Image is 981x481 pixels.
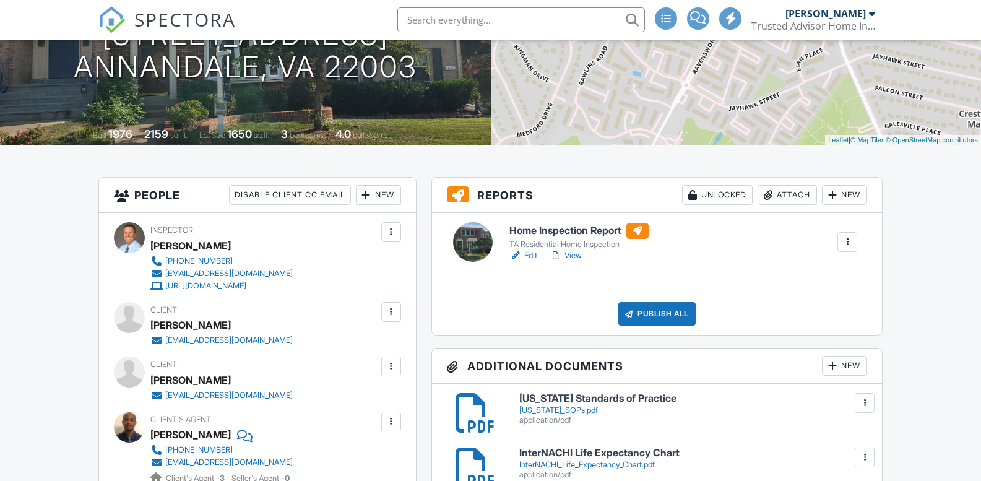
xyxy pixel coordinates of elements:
[751,20,875,32] div: Trusted Advisor Home Inspections
[254,131,269,140] span: sq.ft.
[519,470,867,480] div: application/pdf
[150,334,293,347] a: [EMAIL_ADDRESS][DOMAIN_NAME]
[785,7,866,20] div: [PERSON_NAME]
[134,6,236,32] span: SPECTORA
[519,448,867,479] a: InterNACHI Life Expectancy Chart InterNACHI_Life_Expectancy_Chart.pdf application/pdf
[170,131,188,140] span: sq. ft.
[432,349,883,384] h3: Additional Documents
[199,131,225,140] span: Lot Size
[519,448,867,459] h6: InterNACHI Life Expectancy Chart
[165,281,246,291] div: [URL][DOMAIN_NAME]
[150,389,293,402] a: [EMAIL_ADDRESS][DOMAIN_NAME]
[150,371,231,389] div: [PERSON_NAME]
[165,457,293,467] div: [EMAIL_ADDRESS][DOMAIN_NAME]
[550,249,582,262] a: View
[108,128,132,141] div: 1976
[93,131,106,140] span: Built
[150,316,231,334] div: [PERSON_NAME]
[519,405,867,415] div: [US_STATE]_SOPs.pdf
[150,255,293,267] a: [PHONE_NUMBER]
[509,240,649,249] div: TA Residential Home Inspection
[886,136,978,144] a: © OpenStreetMap contributors
[150,444,293,456] a: [PHONE_NUMBER]
[165,391,293,401] div: [EMAIL_ADDRESS][DOMAIN_NAME]
[353,131,388,140] span: bathrooms
[618,302,696,326] div: Publish All
[150,267,293,280] a: [EMAIL_ADDRESS][DOMAIN_NAME]
[519,415,867,425] div: application/pdf
[98,17,236,43] a: SPECTORA
[165,336,293,345] div: [EMAIL_ADDRESS][DOMAIN_NAME]
[150,305,177,314] span: Client
[227,128,252,141] div: 1650
[822,185,867,205] div: New
[150,360,177,369] span: Client
[74,19,417,84] h1: [STREET_ADDRESS] Annandale, VA 22003
[150,280,293,292] a: [URL][DOMAIN_NAME]
[822,356,867,376] div: New
[682,185,753,205] div: Unlocked
[150,236,231,255] div: [PERSON_NAME]
[165,445,233,455] div: [PHONE_NUMBER]
[98,6,126,33] img: The Best Home Inspection Software - Spectora
[150,415,211,424] span: Client's Agent
[509,223,649,250] a: Home Inspection Report TA Residential Home Inspection
[850,136,884,144] a: © MapTiler
[509,249,537,262] a: Edit
[150,456,293,469] a: [EMAIL_ADDRESS][DOMAIN_NAME]
[144,128,168,141] div: 2159
[519,393,867,425] a: [US_STATE] Standards of Practice [US_STATE]_SOPs.pdf application/pdf
[150,225,193,235] span: Inspector
[165,256,233,266] div: [PHONE_NUMBER]
[825,135,981,145] div: |
[397,7,645,32] input: Search everything...
[150,425,231,444] a: [PERSON_NAME]
[290,131,324,140] span: bedrooms
[828,136,849,144] a: Leaflet
[281,128,288,141] div: 3
[335,128,351,141] div: 4.0
[356,185,401,205] div: New
[99,178,416,213] h3: People
[432,178,883,213] h3: Reports
[519,393,867,404] h6: [US_STATE] Standards of Practice
[509,223,649,239] h6: Home Inspection Report
[229,185,351,205] div: Disable Client CC Email
[519,460,867,470] div: InterNACHI_Life_Expectancy_Chart.pdf
[165,269,293,279] div: [EMAIL_ADDRESS][DOMAIN_NAME]
[758,185,817,205] div: Attach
